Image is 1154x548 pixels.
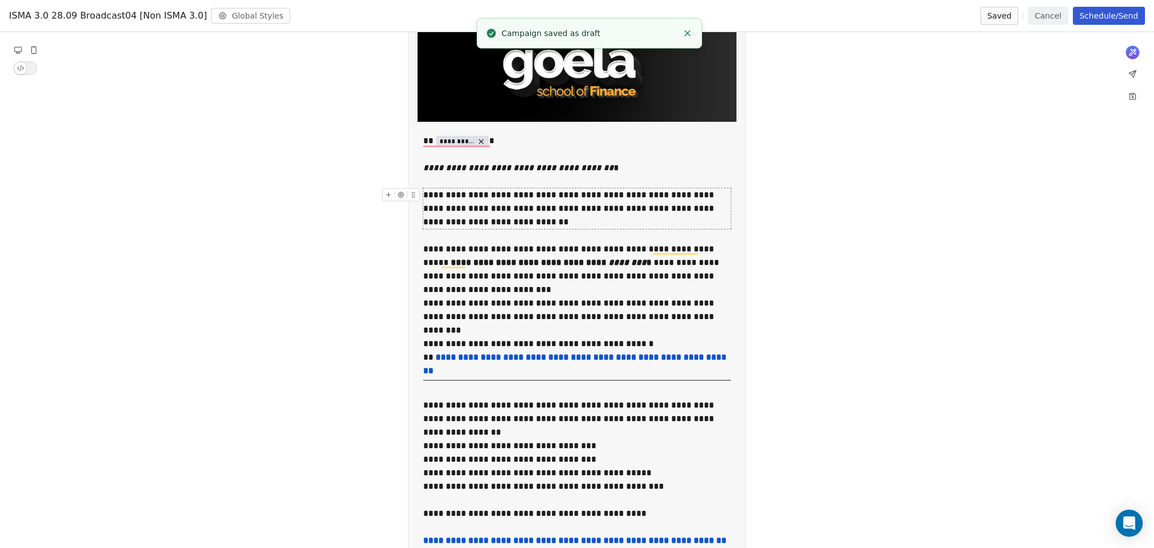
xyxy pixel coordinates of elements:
[980,7,1018,25] button: Saved
[9,9,207,23] span: ISMA 3.0 28.09 Broadcast04 [Non ISMA 3.0]
[680,26,695,41] button: Close toast
[1073,7,1145,25] button: Schedule/Send
[1116,510,1143,537] div: Open Intercom Messenger
[211,8,290,24] button: Global Styles
[501,28,678,39] div: Campaign saved as draft
[1028,7,1068,25] button: Cancel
